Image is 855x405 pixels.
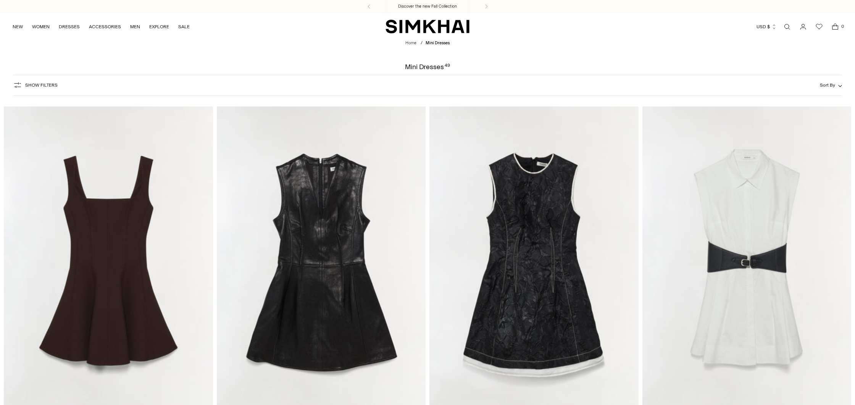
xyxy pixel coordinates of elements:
a: Wishlist [811,19,827,34]
button: Sort By [820,81,842,89]
button: USD $ [757,18,777,35]
h1: Mini Dresses [405,63,450,70]
button: Show Filters [13,79,58,91]
a: DRESSES [59,18,80,35]
a: SALE [178,18,190,35]
span: Sort By [820,82,835,88]
a: Open cart modal [828,19,843,34]
a: MEN [130,18,140,35]
nav: breadcrumbs [405,40,450,47]
a: Discover the new Fall Collection [398,3,457,10]
span: Mini Dresses [426,40,450,45]
a: Home [405,40,416,45]
div: 49 [445,63,450,70]
span: 0 [839,23,846,30]
a: Open search modal [779,19,795,34]
a: SIMKHAI [386,19,469,34]
div: / [421,40,423,47]
a: ACCESSORIES [89,18,121,35]
a: NEW [13,18,23,35]
a: EXPLORE [149,18,169,35]
span: Show Filters [25,82,58,88]
a: WOMEN [32,18,50,35]
a: Go to the account page [795,19,811,34]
